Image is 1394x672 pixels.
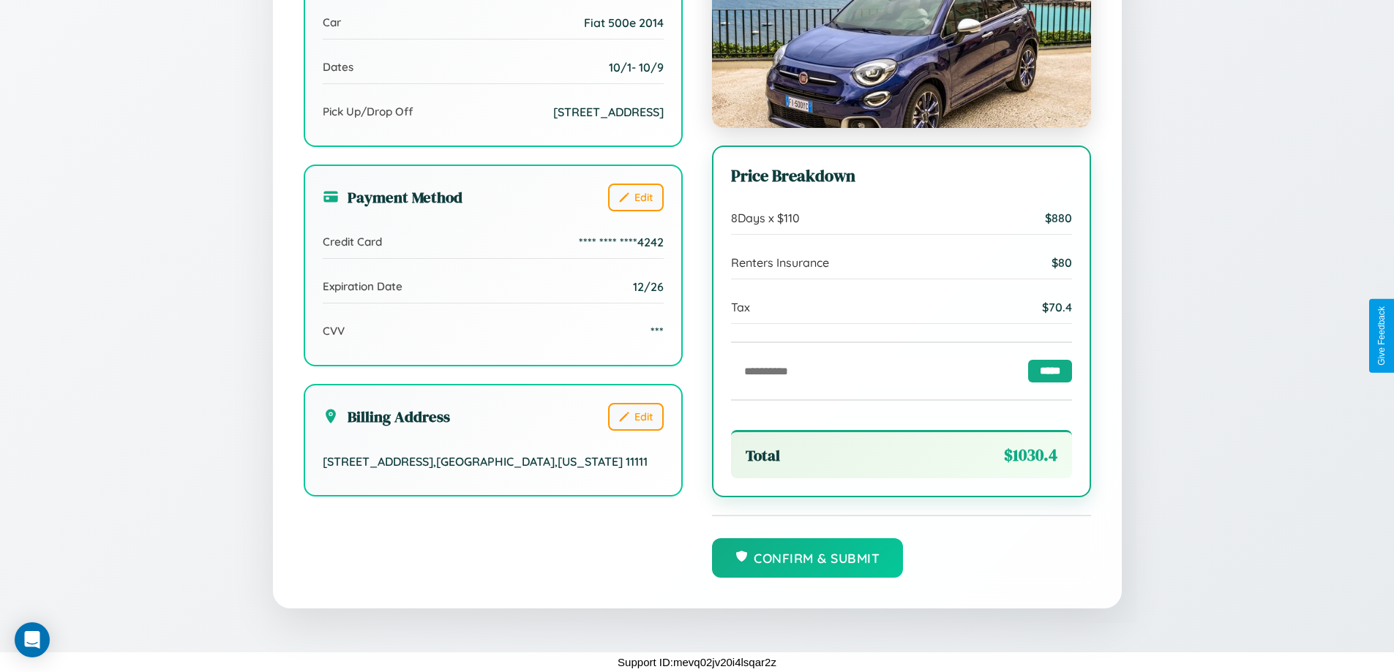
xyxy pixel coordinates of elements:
span: Expiration Date [323,279,402,293]
button: Edit [608,184,664,211]
span: $ 70.4 [1042,300,1072,314]
span: Renters Insurance [731,255,829,270]
span: Car [323,15,341,29]
span: [STREET_ADDRESS] , [GEOGRAPHIC_DATA] , [US_STATE] 11111 [323,454,648,469]
span: CVV [323,324,345,338]
div: Give Feedback [1376,306,1387,366]
h3: Payment Method [323,186,462,208]
span: Credit Card [323,235,382,249]
span: 12/26 [633,279,664,294]
span: 10 / 1 - 10 / 9 [609,60,664,75]
span: Tax [731,300,750,314]
p: Support ID: mevq02jv20i4lsqar2z [618,652,776,672]
span: Pick Up/Drop Off [323,105,413,118]
span: Total [746,445,780,466]
button: Edit [608,403,664,431]
div: Open Intercom Messenger [15,622,50,657]
span: $ 80 [1052,255,1072,270]
button: Confirm & Submit [712,538,904,578]
span: $ 1030.4 [1004,444,1057,467]
span: $ 880 [1045,211,1072,225]
span: [STREET_ADDRESS] [553,105,664,119]
span: Fiat 500e 2014 [584,15,664,30]
h3: Price Breakdown [731,165,1072,187]
span: Dates [323,60,353,74]
span: 8 Days x $ 110 [731,211,800,225]
h3: Billing Address [323,406,450,427]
